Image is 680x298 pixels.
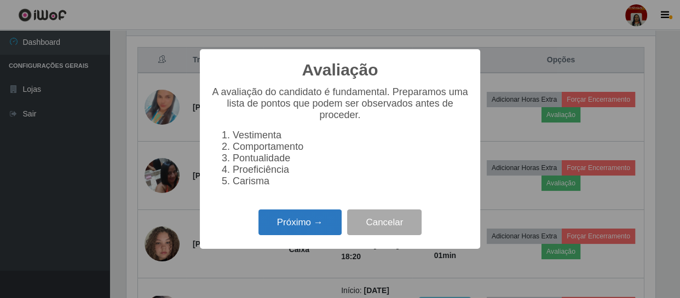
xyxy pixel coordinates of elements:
button: Cancelar [347,209,422,235]
li: Proeficiência [233,164,469,176]
p: A avaliação do candidato é fundamental. Preparamos uma lista de pontos que podem ser observados a... [211,86,469,121]
button: Próximo → [258,209,342,235]
li: Vestimenta [233,130,469,141]
h2: Avaliação [302,60,378,80]
li: Carisma [233,176,469,187]
li: Comportamento [233,141,469,153]
li: Pontualidade [233,153,469,164]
